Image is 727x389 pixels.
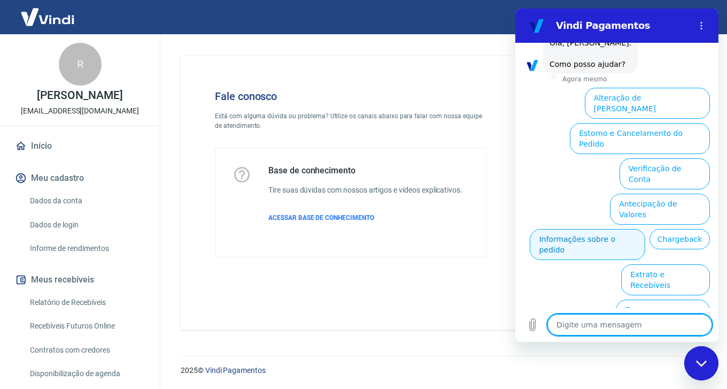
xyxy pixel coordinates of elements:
a: Dados de login [26,214,147,236]
h6: Tire suas dúvidas com nossos artigos e vídeos explicativos. [268,185,462,196]
span: ACESSAR BASE DE CONHECIMENTO [268,214,374,222]
a: Dados da conta [26,190,147,212]
button: Meu cadastro [13,166,147,190]
img: Vindi [13,1,82,33]
h5: Base de conhecimento [268,165,462,176]
p: [EMAIL_ADDRESS][DOMAIN_NAME] [21,105,139,117]
button: Sair [676,7,714,27]
a: Vindi Pagamentos [205,366,266,375]
iframe: Janela de mensagens [515,9,718,342]
a: Contratos com credores [26,339,147,361]
img: Fale conosco [513,73,675,216]
p: 2025 © [181,365,701,376]
a: Informe de rendimentos [26,238,147,260]
iframe: Botão para abrir a janela de mensagens, conversa em andamento [684,346,718,380]
p: Está com alguma dúvida ou problema? Utilize os canais abaixo para falar com nossa equipe de atend... [215,111,486,131]
h4: Fale conosco [215,90,486,103]
p: [PERSON_NAME] [37,90,122,101]
a: ACESSAR BASE DE CONHECIMENTO [268,213,462,223]
a: Relatório de Recebíveis [26,292,147,314]
a: Recebíveis Futuros Online [26,315,147,337]
a: Início [13,134,147,158]
button: Meus recebíveis [13,268,147,292]
div: R [59,43,102,86]
a: Disponibilização de agenda [26,363,147,385]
